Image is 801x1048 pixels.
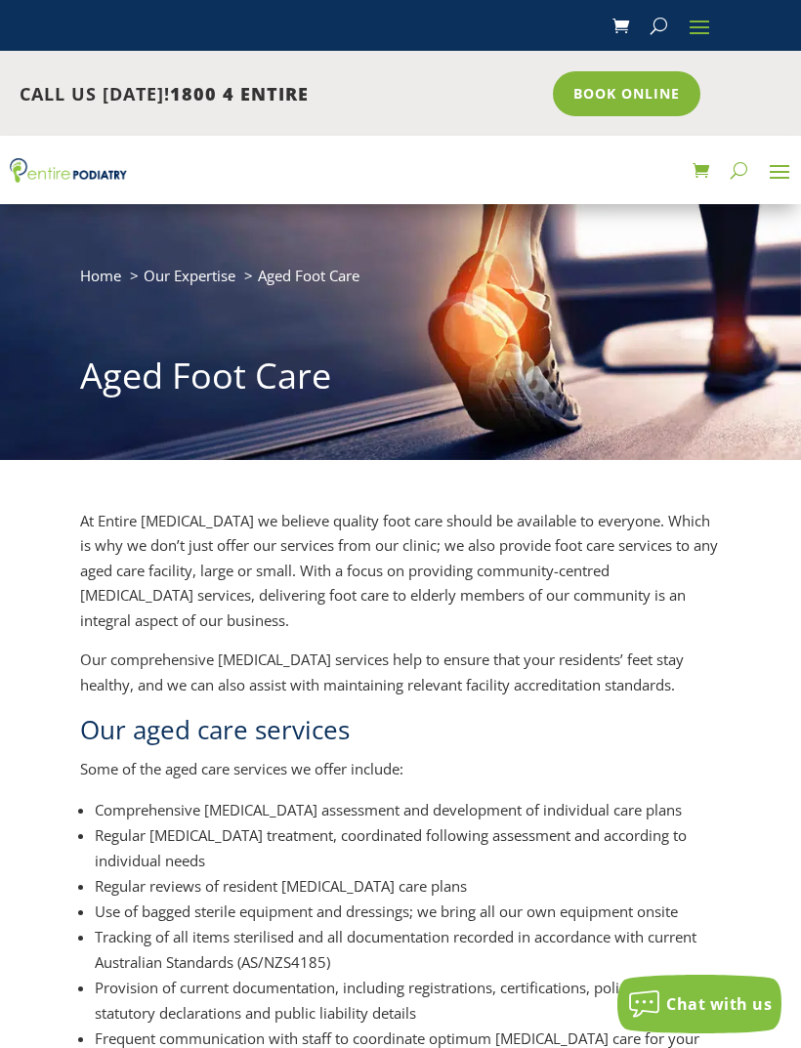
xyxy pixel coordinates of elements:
a: Book Online [553,71,700,116]
li: Comprehensive [MEDICAL_DATA] assessment and development of individual care plans [95,797,721,822]
span: 1800 4 ENTIRE [170,82,309,105]
button: Chat with us [617,975,781,1033]
p: Some of the aged care services we offer include: [80,757,721,797]
li: Regular [MEDICAL_DATA] treatment, coordinated following assessment and according to individual needs [95,822,721,873]
p: Our comprehensive [MEDICAL_DATA] services help to ensure that your residents’ feet stay healthy, ... [80,648,721,712]
li: Provision of current documentation, including registrations, certifications, police checks, statu... [95,975,721,1026]
li: Regular reviews of resident [MEDICAL_DATA] care plans [95,873,721,899]
h1: Aged Foot Care [80,352,721,410]
span: Chat with us [666,993,772,1015]
nav: breadcrumb [80,263,721,303]
h2: Our aged care services [80,712,721,757]
a: Our Expertise [144,266,235,285]
li: Use of bagged sterile equipment and dressings; we bring all our own equipment onsite [95,899,721,924]
p: CALL US [DATE]! [20,82,539,107]
li: Tracking of all items sterilised and all documentation recorded in accordance with current Austra... [95,924,721,975]
span: Aged Foot Care [258,266,359,285]
a: Home [80,266,121,285]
